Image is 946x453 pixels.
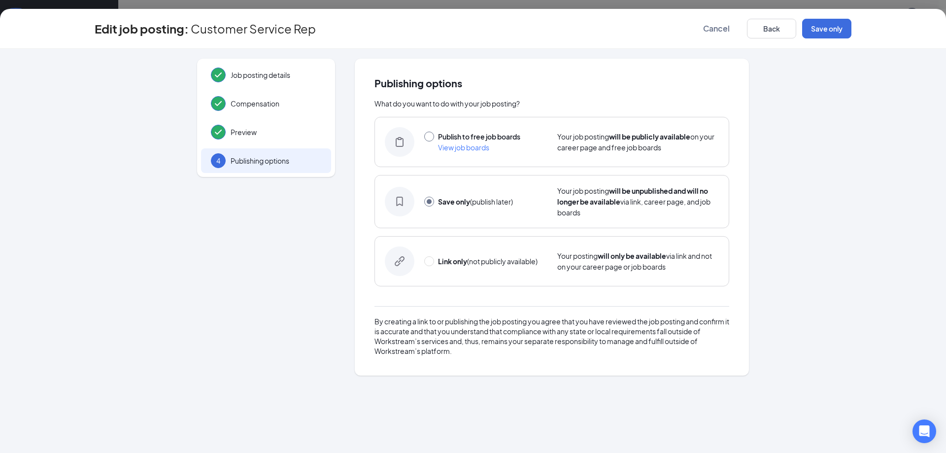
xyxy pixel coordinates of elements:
[212,98,224,109] svg: Checkmark
[395,256,405,266] svg: LinkOnlyIcon
[438,257,467,266] strong: Link only
[374,99,520,108] span: What do you want to do with your job posting?
[231,127,321,137] span: Preview
[231,156,321,166] span: Publishing options
[395,197,405,207] svg: SaveOnlyIcon
[231,70,321,80] span: Job posting details
[703,24,730,34] span: Cancel
[557,186,708,206] strong: will be unpublished and will no longer be available
[557,132,714,152] span: Your job posting on your career page and free job boards
[212,69,224,81] svg: Checkmark
[212,126,224,138] svg: Checkmark
[557,186,710,217] span: Your job posting via link, career page, and job boards
[374,78,729,88] span: Publishing options
[438,197,470,206] strong: Save only
[557,251,712,271] span: Your posting via link and not on your career page or job boards
[191,24,316,34] span: Customer Service Rep
[438,132,520,141] span: Publish to free job boards
[747,19,796,38] button: Back
[216,156,220,166] span: 4
[231,99,321,108] span: Compensation
[395,137,405,147] svg: BoardIcon
[95,20,189,37] h3: Edit job posting:
[374,316,729,356] div: By creating a link to or publishing the job posting you agree that you have reviewed the job post...
[692,19,741,38] button: Cancel
[802,19,851,38] button: Save only
[438,143,489,152] span: View job boards
[598,251,666,260] strong: will only be available
[609,132,690,141] strong: will be publicly available
[438,257,538,266] span: (not publicly available)
[438,197,513,206] span: (publish later)
[912,419,936,443] div: Open Intercom Messenger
